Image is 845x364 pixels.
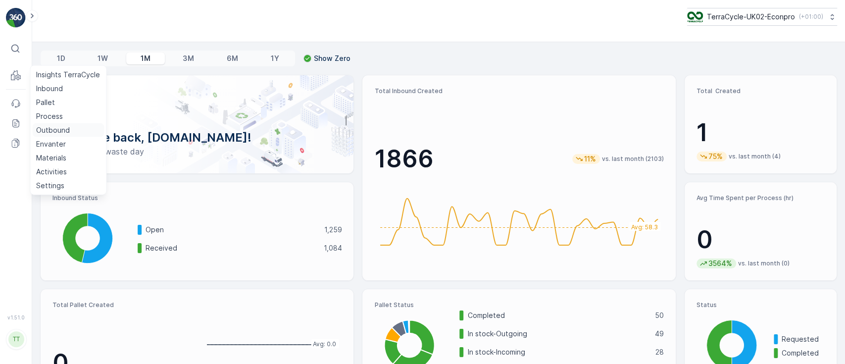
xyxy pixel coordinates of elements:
[583,154,597,164] p: 11%
[707,259,733,268] p: 3564%
[324,225,342,235] p: 1,259
[6,8,26,28] img: logo
[738,260,790,267] p: vs. last month (0)
[696,87,825,95] p: Total Created
[314,53,350,63] p: Show Zero
[57,53,65,63] p: 1D
[146,243,317,253] p: Received
[6,314,26,320] span: v 1.51.0
[467,329,648,339] p: In stock-Outgoing
[696,301,825,309] p: Status
[467,347,648,357] p: In stock-Incoming
[141,53,150,63] p: 1M
[707,12,795,22] p: TerraCycle-UK02-Econpro
[655,347,664,357] p: 28
[374,144,433,174] p: 1866
[374,301,663,309] p: Pallet Status
[98,53,108,63] p: 1W
[56,146,338,157] p: Have a zero-waste day
[227,53,238,63] p: 6M
[707,152,724,161] p: 75%
[696,225,825,255] p: 0
[6,322,26,356] button: TT
[799,13,823,21] p: ( +01:00 )
[146,225,317,235] p: Open
[782,348,825,358] p: Completed
[687,8,837,26] button: TerraCycle-UK02-Econpro(+01:00)
[602,155,664,163] p: vs. last month (2103)
[52,194,342,202] p: Inbound Status
[183,53,194,63] p: 3M
[56,130,338,146] p: Welcome back, [DOMAIN_NAME]!
[467,311,648,320] p: Completed
[270,53,279,63] p: 1Y
[8,331,24,347] div: TT
[729,153,781,160] p: vs. last month (4)
[782,334,825,344] p: Requested
[52,301,193,309] p: Total Pallet Created
[687,11,703,22] img: terracycle_logo_wKaHoWT.png
[696,118,825,148] p: 1
[655,311,664,320] p: 50
[374,87,663,95] p: Total Inbound Created
[323,243,342,253] p: 1,084
[655,329,664,339] p: 49
[696,194,825,202] p: Avg Time Spent per Process (hr)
